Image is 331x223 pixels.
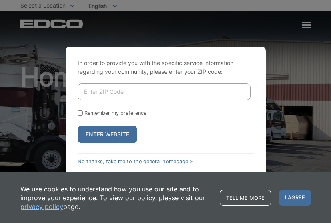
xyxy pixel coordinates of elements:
[78,126,137,143] button: Enter Website
[20,202,63,211] a: privacy policy
[84,110,146,116] label: Remember my preference
[78,158,193,164] a: No thanks, take me to the general homepage >
[20,184,212,211] p: We use cookies to understand how you use our site and to improve your experience. To view our pol...
[220,190,271,206] a: Tell me more
[279,190,311,206] span: I agree
[78,59,254,76] p: In order to provide you with the specific service information regarding your community, please en...
[78,83,251,100] input: Enter ZIP Code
